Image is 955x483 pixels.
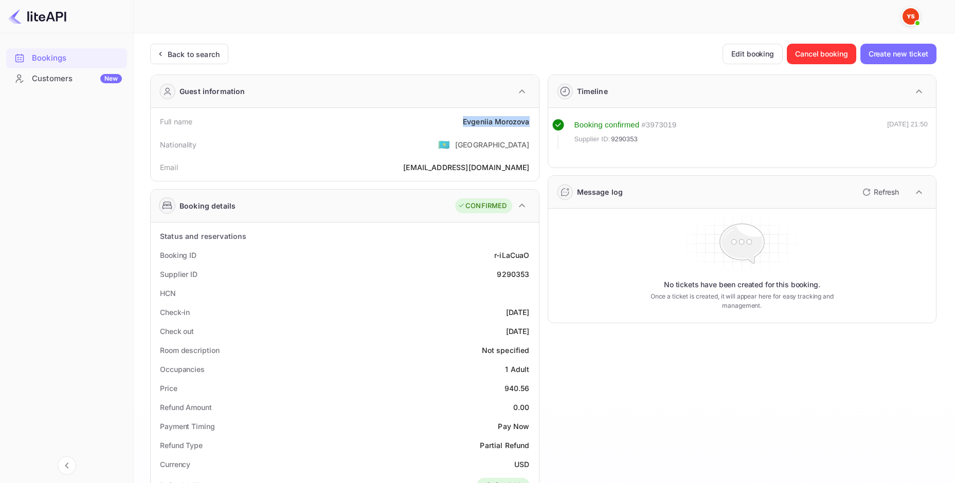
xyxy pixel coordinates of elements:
div: [DATE] [506,307,530,318]
div: USD [514,459,529,470]
button: Cancel booking [787,44,856,64]
div: Timeline [577,86,608,97]
span: United States [438,135,450,154]
p: No tickets have been created for this booking. [664,280,820,290]
div: Bookings [32,52,122,64]
div: Customers [32,73,122,85]
div: Message log [577,187,623,197]
div: Full name [160,116,192,127]
div: Supplier ID [160,269,197,280]
button: Create new ticket [860,44,936,64]
div: 9290353 [497,269,529,280]
div: Room description [160,345,219,356]
div: Check out [160,326,194,337]
div: Booking confirmed [574,119,640,131]
div: CONFIRMED [458,201,507,211]
div: Guest information [179,86,245,97]
div: Status and reservations [160,231,246,242]
div: HCN [160,288,176,299]
div: # 3973019 [641,119,676,131]
div: Booking details [179,200,236,211]
div: Email [160,162,178,173]
div: Back to search [168,49,220,60]
div: Check-in [160,307,190,318]
button: Refresh [856,184,903,200]
span: Supplier ID: [574,134,610,144]
div: Bookings [6,48,127,68]
img: Yandex Support [903,8,919,25]
div: Booking ID [160,250,196,261]
div: [EMAIL_ADDRESS][DOMAIN_NAME] [403,162,529,173]
div: Not specified [482,345,530,356]
div: Refund Type [160,440,203,451]
a: Bookings [6,48,127,67]
div: Nationality [160,139,197,150]
div: [DATE] [506,326,530,337]
div: r-iLaCuaO [494,250,529,261]
div: 940.56 [504,383,530,394]
img: LiteAPI logo [8,8,66,25]
div: Payment Timing [160,421,215,432]
p: Refresh [874,187,899,197]
div: Price [160,383,177,394]
div: Evgeniia Morozova [463,116,530,127]
div: Partial Refund [480,440,529,451]
div: [GEOGRAPHIC_DATA] [455,139,530,150]
div: New [100,74,122,83]
a: CustomersNew [6,69,127,88]
div: Pay Now [498,421,529,432]
div: Currency [160,459,190,470]
button: Edit booking [723,44,783,64]
span: 9290353 [611,134,638,144]
div: Refund Amount [160,402,212,413]
div: Occupancies [160,364,205,375]
p: Once a ticket is created, it will appear here for easy tracking and management. [638,292,846,310]
div: [DATE] 21:50 [887,119,928,149]
button: Collapse navigation [58,456,76,475]
div: 1 Adult [505,364,529,375]
div: CustomersNew [6,69,127,89]
div: 0.00 [513,402,530,413]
